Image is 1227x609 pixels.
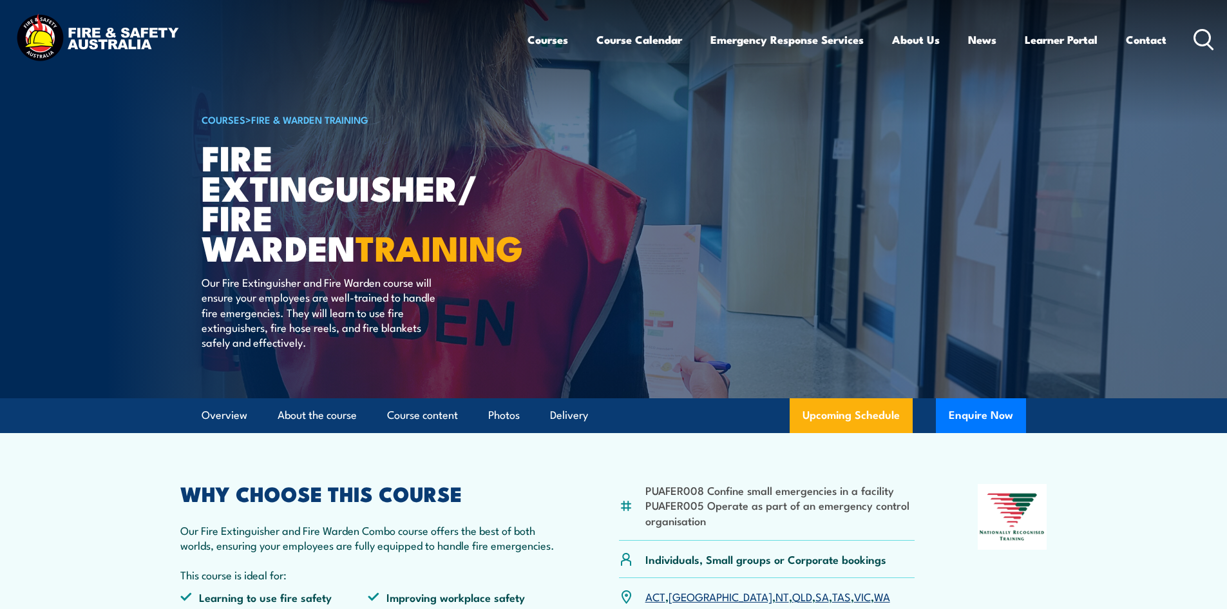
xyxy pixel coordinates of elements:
li: PUAFER008 Confine small emergencies in a facility [645,483,915,498]
a: Contact [1126,23,1166,57]
a: About Us [892,23,940,57]
p: Individuals, Small groups or Corporate bookings [645,552,886,566]
p: Our Fire Extinguisher and Fire Warden course will ensure your employees are well-trained to handl... [202,275,437,350]
h2: WHY CHOOSE THIS COURSE [180,484,556,502]
a: Fire & Warden Training [251,112,368,126]
img: Nationally Recognised Training logo. [978,484,1047,550]
a: WA [874,588,890,604]
a: Emergency Response Services [710,23,864,57]
a: VIC [854,588,871,604]
li: PUAFER005 Operate as part of an emergency control organisation [645,498,915,528]
a: [GEOGRAPHIC_DATA] [669,588,772,604]
p: This course is ideal for: [180,567,556,582]
a: ACT [645,588,665,604]
h6: > [202,111,520,127]
p: , , , , , , , [645,589,890,604]
a: Photos [488,398,520,432]
a: Overview [202,398,247,432]
p: Our Fire Extinguisher and Fire Warden Combo course offers the best of both worlds, ensuring your ... [180,523,556,553]
a: Courses [528,23,568,57]
a: Learner Portal [1025,23,1098,57]
h1: Fire Extinguisher/ Fire Warden [202,142,520,262]
a: Delivery [550,398,588,432]
a: News [968,23,996,57]
a: NT [775,588,789,604]
a: SA [815,588,829,604]
a: COURSES [202,112,245,126]
a: QLD [792,588,812,604]
a: TAS [832,588,851,604]
a: Course content [387,398,458,432]
a: About the course [278,398,357,432]
a: Upcoming Schedule [790,398,913,433]
a: Course Calendar [596,23,682,57]
strong: TRAINING [356,220,523,273]
button: Enquire Now [936,398,1026,433]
